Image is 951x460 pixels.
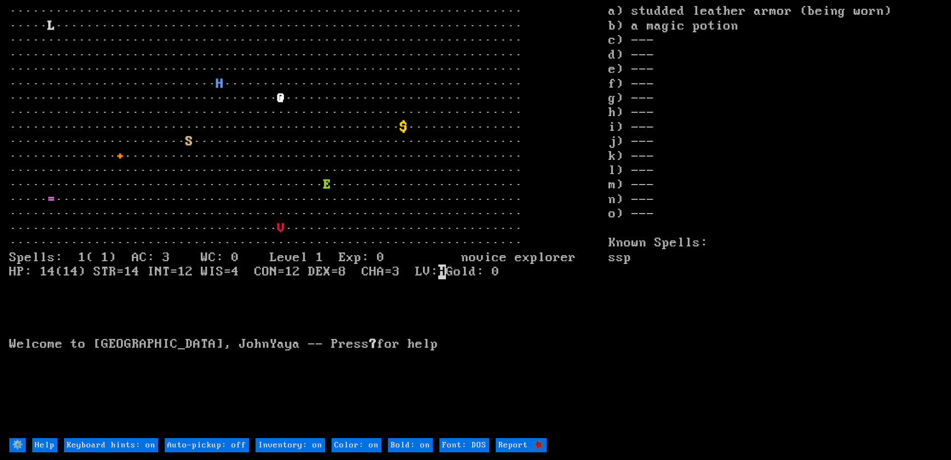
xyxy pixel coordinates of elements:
font: = [48,192,55,207]
stats: a) studded leather armor (being worn) b) a magic potion c) --- d) --- e) --- f) --- g) --- h) ---... [608,4,941,437]
larn: ··································································· ····· ·······················... [9,4,608,437]
font: L [48,19,55,33]
font: S [185,134,193,149]
mark: H [438,264,446,279]
input: Auto-pickup: off [165,438,249,452]
font: H [216,77,224,91]
input: Color: on [332,438,381,452]
input: ⚙️ [9,438,26,452]
input: Bold: on [388,438,433,452]
input: Report 🐞 [496,438,547,452]
input: Inventory: on [256,438,325,452]
input: Font: DOS [439,438,489,452]
font: $ [400,120,408,135]
font: @ [277,91,285,106]
b: ? [369,337,377,352]
font: + [117,149,124,164]
input: Help [32,438,57,452]
font: V [277,221,285,236]
font: E [323,177,331,192]
input: Keyboard hints: on [64,438,158,452]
